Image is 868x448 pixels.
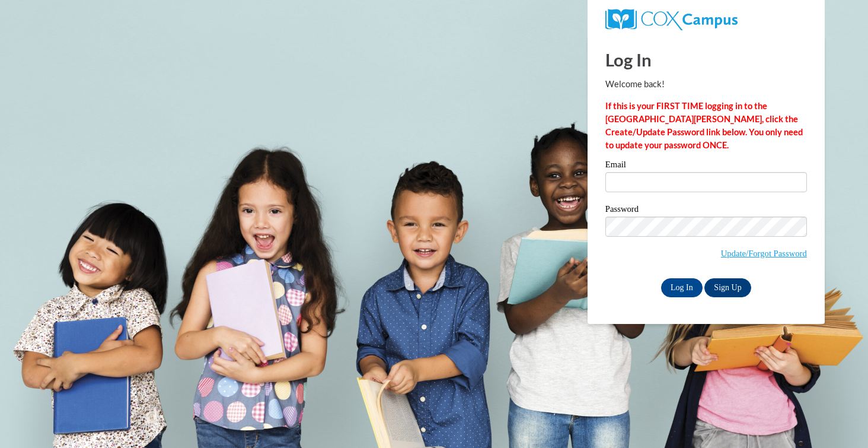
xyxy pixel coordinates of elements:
a: Update/Forgot Password [721,249,807,258]
input: Log In [661,278,703,297]
label: Password [605,205,807,217]
h1: Log In [605,47,807,72]
p: Welcome back! [605,78,807,91]
label: Email [605,160,807,172]
a: COX Campus [605,14,738,24]
img: COX Campus [605,9,738,30]
strong: If this is your FIRST TIME logging in to the [GEOGRAPHIC_DATA][PERSON_NAME], click the Create/Upd... [605,101,803,150]
a: Sign Up [704,278,751,297]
